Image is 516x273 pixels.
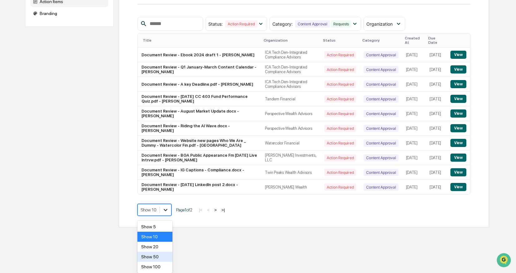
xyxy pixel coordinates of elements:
[12,79,40,85] span: Preclearance
[138,106,261,121] td: Document Review - August Market Update.docx - [PERSON_NAME]
[205,207,211,213] button: <
[364,81,398,88] div: Content Approval
[261,165,320,180] td: Twin Peaks Wealth Advisors
[405,36,423,45] div: Created At
[143,38,259,43] div: Title
[138,180,261,194] td: Document Review - [DATE] LinkedIn post 2.docx - [PERSON_NAME]
[450,139,466,147] button: View
[197,207,204,213] button: |<
[402,106,426,121] td: [DATE]
[324,81,356,88] div: Action Required
[261,106,320,121] td: Perspective Wealth Advisors
[261,180,320,194] td: [PERSON_NAME] Wealth
[137,242,173,252] div: Show 20
[137,222,173,232] div: Show 5
[30,8,108,19] div: Branding
[364,95,398,103] div: Content Approval
[450,183,466,191] button: View
[138,121,261,136] td: Document Review - Riding the AI Wave.docx - [PERSON_NAME]
[402,92,426,106] td: [DATE]
[450,154,466,162] button: View
[43,76,80,88] a: 🗄️Attestations
[261,150,320,165] td: [PERSON_NAME] Investments, LLC
[261,48,320,62] td: ICA Tech Den-Integrated Compliance Advisors
[426,121,447,136] td: [DATE]
[138,92,261,106] td: Document Review - [DATE] CC 403 Fund Performance Quiz.pdf - [PERSON_NAME]
[12,91,39,97] span: Data Lookup
[323,38,357,43] div: Status
[426,77,447,92] td: [DATE]
[364,154,398,161] div: Content Approval
[324,184,356,191] div: Action Required
[364,125,398,132] div: Content Approval
[225,20,257,28] div: Action Required
[402,48,426,62] td: [DATE]
[402,180,426,194] td: [DATE]
[364,184,398,191] div: Content Approval
[402,62,426,77] td: [DATE]
[6,91,11,96] div: 🔎
[44,106,76,111] a: Powered byPylon
[324,110,356,117] div: Action Required
[402,165,426,180] td: [DATE]
[6,48,17,59] img: 1746055101610-c473b297-6a78-478c-a979-82029cc54cd1
[52,79,77,85] span: Attestations
[450,109,466,118] button: View
[364,139,398,147] div: Content Approval
[138,150,261,165] td: Document Review - BGA Public Appearance Fm [DATE] Live Intrvw.pdf - [PERSON_NAME]
[496,252,513,269] iframe: Open customer support
[137,232,173,242] div: Show 10
[426,48,447,62] td: [DATE]
[364,110,398,117] div: Content Approval
[364,51,398,58] div: Content Approval
[324,154,356,161] div: Action Required
[402,77,426,92] td: [DATE]
[261,92,320,106] td: Tandem Financial
[331,20,351,28] div: Requests
[45,79,50,84] div: 🗄️
[138,48,261,62] td: Document Review - Ebook 2024 draft 1 - [PERSON_NAME]
[208,21,223,27] span: Status :
[4,88,42,99] a: 🔎Data Lookup
[4,76,43,88] a: 🖐️Preclearance
[426,180,447,194] td: [DATE]
[21,54,79,59] div: We're available if you need us!
[450,51,466,59] button: View
[324,169,356,176] div: Action Required
[426,106,447,121] td: [DATE]
[106,50,114,57] button: Start new chat
[426,62,447,77] td: [DATE]
[264,38,318,43] div: Organization
[176,207,192,212] span: Page 1 of 2
[450,80,466,88] button: View
[261,62,320,77] td: ICA Tech Den-Integrated Compliance Advisors
[21,48,102,54] div: Start new chat
[6,79,11,84] div: 🖐️
[138,77,261,92] td: Document Review - A key Deadline.pdf - [PERSON_NAME]
[261,136,320,150] td: Watercolor Financial
[426,136,447,150] td: [DATE]
[402,121,426,136] td: [DATE]
[261,121,320,136] td: Perspective Wealth Advisors
[137,262,173,272] div: Show 100
[362,38,399,43] div: Category
[137,252,173,262] div: Show 50
[364,169,398,176] div: Content Approval
[426,165,447,180] td: [DATE]
[450,124,466,132] button: View
[261,77,320,92] td: ICA Tech Den-Integrated Compliance Advisors
[426,92,447,106] td: [DATE]
[324,51,356,58] div: Action Required
[450,95,466,103] button: View
[62,106,76,111] span: Pylon
[138,136,261,150] td: Document Review - Website new pages Who We Are _ Dummy - Watercolor Fin.pdf - [GEOGRAPHIC_DATA]
[366,21,393,27] span: Organization
[402,136,426,150] td: [DATE]
[272,21,293,27] span: Category :
[402,150,426,165] td: [DATE]
[138,62,261,77] td: Document Review - Q1 January-March Content Calendar - [PERSON_NAME]
[138,165,261,180] td: Document Review - IG Captions - Compliance.docx - [PERSON_NAME]
[6,13,114,23] p: How can we help?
